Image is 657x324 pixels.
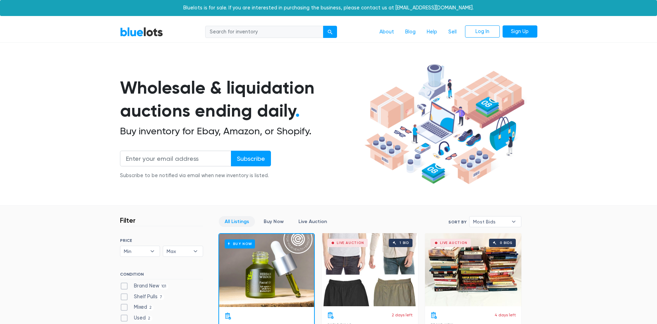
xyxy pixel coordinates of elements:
[500,241,512,245] div: 0 bids
[205,26,323,38] input: Search for inventory
[219,234,314,307] a: Buy Now
[231,151,271,166] input: Subscribe
[443,25,462,39] a: Sell
[465,25,500,38] a: Log In
[120,272,203,279] h6: CONDITION
[400,25,421,39] a: Blog
[120,76,362,123] h1: Wholesale & liquidation auctions ending daily
[322,233,418,306] a: Live Auction 1 bid
[503,25,537,38] a: Sign Up
[120,314,153,322] label: Used
[362,61,527,188] img: hero-ee84e7d0318cb26816c560f6b4441b76977f77a177738b4e94f68c95b2b83dbb.png
[400,241,409,245] div: 1 bid
[147,305,154,311] span: 2
[120,282,169,290] label: Brand New
[440,241,467,245] div: Live Auction
[167,246,190,256] span: Max
[120,293,165,301] label: Shelf Pulls
[293,216,333,227] a: Live Auction
[120,151,231,166] input: Enter your email address
[225,239,255,248] h6: Buy Now
[421,25,443,39] a: Help
[159,284,169,289] span: 101
[158,294,165,300] span: 7
[473,216,508,227] span: Most Bids
[120,216,136,224] h3: Filter
[425,233,521,306] a: Live Auction 0 bids
[295,100,300,121] span: .
[146,316,153,321] span: 2
[337,241,364,245] div: Live Auction
[124,246,147,256] span: Min
[495,312,516,318] p: 4 days left
[392,312,412,318] p: 2 days left
[258,216,290,227] a: Buy Now
[120,125,362,137] h2: Buy inventory for Ebay, Amazon, or Shopify.
[120,27,163,37] a: BlueLots
[448,219,466,225] label: Sort By
[374,25,400,39] a: About
[188,246,203,256] b: ▾
[120,303,154,311] label: Mixed
[120,172,271,180] div: Subscribe to be notified via email when new inventory is listed.
[145,246,160,256] b: ▾
[219,216,255,227] a: All Listings
[120,238,203,243] h6: PRICE
[506,216,521,227] b: ▾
